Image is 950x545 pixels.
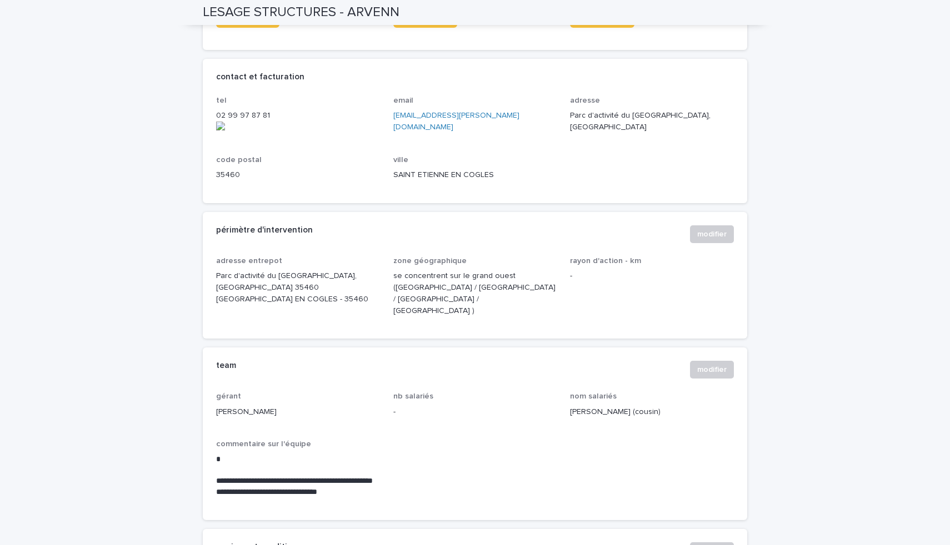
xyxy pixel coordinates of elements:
button: modifier [690,361,734,379]
p: se concentrent sur le grand ouest ([GEOGRAPHIC_DATA] / [GEOGRAPHIC_DATA] / [GEOGRAPHIC_DATA] / [G... [393,270,557,316]
p: [PERSON_NAME] (cousin) [570,406,734,418]
h2: périmètre d'intervention [216,225,313,235]
span: ville [393,156,408,164]
span: commentaire sur l'équipe [216,440,311,448]
span: adresse entrepot [216,257,282,265]
span: modifier [697,364,727,375]
button: modifier [690,225,734,243]
p: 35460 [216,169,380,181]
span: adresse [570,97,600,104]
p: Parc d'activité du [GEOGRAPHIC_DATA], [GEOGRAPHIC_DATA] [570,110,734,133]
span: gérant [216,392,241,400]
span: tel [216,97,227,104]
span: zone géographique [393,257,467,265]
p: - [570,270,734,282]
span: modifier [697,229,727,240]
h2: contact et facturation [216,72,304,82]
h2: LESAGE STRUCTURES - ARVENN [203,4,399,21]
a: [EMAIL_ADDRESS][PERSON_NAME][DOMAIN_NAME] [393,112,519,131]
p: - [393,406,557,418]
p: Parc d'activité du [GEOGRAPHIC_DATA], [GEOGRAPHIC_DATA] 35460 [GEOGRAPHIC_DATA] EN COGLES - 35460 [216,270,380,305]
h2: team [216,361,236,371]
p: [PERSON_NAME] [216,406,380,418]
img: actions-icon.png [216,122,380,130]
onoff-telecom-ce-phone-number-wrapper: 02 99 97 87 81 [216,112,270,119]
span: rayon d'action - km [570,257,641,265]
span: email [393,97,413,104]
span: code postal [216,156,262,164]
span: nom salariés [570,392,617,400]
p: SAINT ETIENNE EN COGLES [393,169,557,181]
span: nb salariés [393,392,433,400]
